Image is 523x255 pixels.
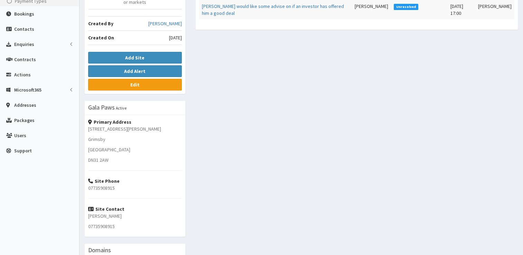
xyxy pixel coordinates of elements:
[88,104,115,111] h3: Gala Paws
[88,178,120,184] strong: Site Phone
[88,247,111,253] h3: Domains
[88,136,182,143] p: Grimsby
[88,79,182,91] a: Edit
[14,72,31,78] span: Actions
[202,3,344,16] a: [PERSON_NAME] would like some advise on if an investor has offered him a good deal
[148,20,182,27] a: [PERSON_NAME]
[88,157,182,163] p: DN31 2AW
[14,26,34,32] span: Contacts
[88,65,182,77] button: Add Alert
[88,206,124,212] strong: Site Contact
[14,132,26,139] span: Users
[169,34,182,41] span: [DATE]
[14,41,34,47] span: Enquiries
[14,87,41,93] span: Microsoft365
[88,146,182,153] p: [GEOGRAPHIC_DATA]
[14,102,36,108] span: Addresses
[14,11,34,17] span: Bookings
[88,223,182,230] p: 07735908915
[124,68,146,74] b: Add Alert
[88,20,113,27] b: Created By
[88,119,131,125] strong: Primary Address
[116,105,127,111] small: Active
[14,117,35,123] span: Packages
[88,125,182,132] p: [STREET_ADDRESS][PERSON_NAME]
[88,35,114,41] b: Created On
[14,148,32,154] span: Support
[14,56,36,63] span: Contracts
[88,185,182,191] p: 07735908915
[130,82,140,88] b: Edit
[394,4,418,10] span: Unresolved
[125,55,144,61] b: Add Site
[88,212,182,219] p: [PERSON_NAME]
